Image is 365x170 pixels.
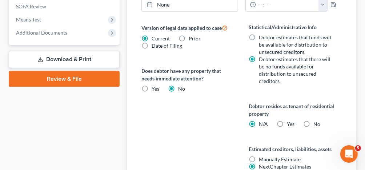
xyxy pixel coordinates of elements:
[9,71,120,87] a: Review & File
[178,86,185,92] span: No
[340,145,358,163] iframe: Intercom live chat
[314,121,321,127] span: No
[259,121,268,127] span: N/A
[259,34,332,55] span: Debtor estimates that funds will be available for distribution to unsecured creditors.
[189,35,201,41] span: Prior
[249,102,342,118] label: Debtor resides as tenant of residential property
[259,163,312,170] span: NextChapter Estimates
[355,145,361,151] span: 5
[16,3,46,9] span: SOFA Review
[16,29,67,36] span: Additional Documents
[259,156,301,162] span: Manually Estimate
[259,56,331,84] span: Debtor estimates that there will be no funds available for distribution to unsecured creditors.
[152,43,182,49] span: Date of Filing
[249,23,342,31] label: Statistical/Administrative Info
[249,145,342,153] label: Estimated creditors, liabilities, assets
[9,51,120,68] a: Download & Print
[141,23,234,32] label: Version of legal data applied to case
[16,16,41,23] span: Means Test
[141,67,234,82] label: Does debtor have any property that needs immediate attention?
[152,86,159,92] span: Yes
[287,121,295,127] span: Yes
[152,35,170,41] span: Current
